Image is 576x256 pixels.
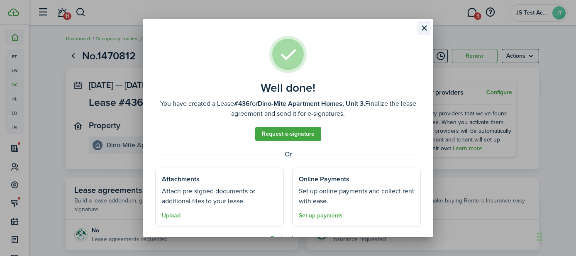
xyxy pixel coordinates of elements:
[162,212,181,219] button: Upload
[537,224,542,249] div: Drag
[299,174,349,184] well-done-section-title: Online Payments
[299,186,414,206] well-done-section-description: Set up online payments and collect rent with ease.
[162,186,277,206] well-done-section-description: Attach pre-signed documents or additional files to your lease.
[535,216,576,256] iframe: Chat Widget
[234,99,250,108] b: #436
[417,21,431,35] button: Close modal
[155,99,421,119] well-done-description: You have created a Lease for Finalize the lease agreement and send it for e-signatures.
[258,99,365,108] b: Dino-Mite Apartment Homes, Unit 3.
[261,81,315,95] well-done-title: Well done!
[271,235,306,242] button: Back to lease
[255,127,321,141] a: Request e-signature
[299,212,343,219] a: Set up payments
[162,174,200,184] well-done-section-title: Attachments
[155,149,421,159] well-done-separator: Or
